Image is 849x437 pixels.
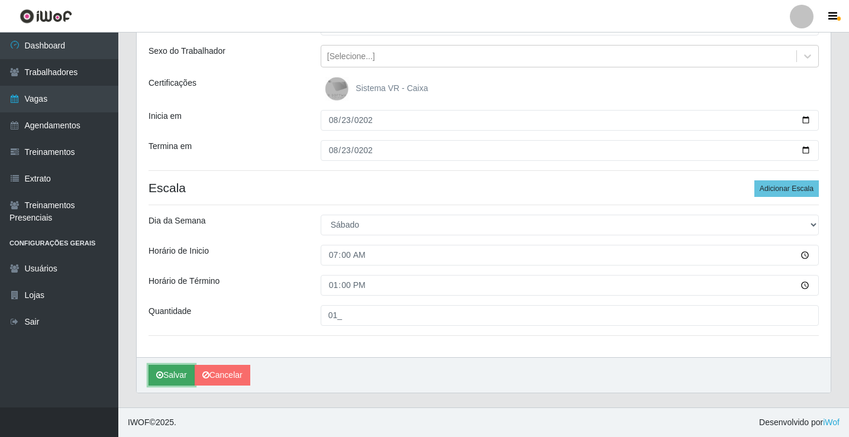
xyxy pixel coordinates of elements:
[149,77,196,89] label: Certificações
[327,50,375,63] div: [Selecione...]
[321,140,819,161] input: 00/00/0000
[195,365,250,386] a: Cancelar
[149,45,225,57] label: Sexo do Trabalhador
[149,215,206,227] label: Dia da Semana
[149,180,819,195] h4: Escala
[149,140,192,153] label: Termina em
[149,305,191,318] label: Quantidade
[823,417,840,427] a: iWof
[149,365,195,386] button: Salvar
[149,275,219,287] label: Horário de Término
[321,245,819,266] input: 00:00
[128,417,150,427] span: IWOF
[20,9,72,24] img: CoreUI Logo
[149,110,182,122] label: Inicia em
[321,110,819,131] input: 00/00/0000
[321,305,819,326] input: Informe a quantidade...
[149,245,209,257] label: Horário de Inicio
[128,416,176,429] span: © 2025 .
[356,83,428,93] span: Sistema VR - Caixa
[759,416,840,429] span: Desenvolvido por
[754,180,819,197] button: Adicionar Escala
[321,275,819,296] input: 00:00
[325,77,353,101] img: Sistema VR - Caixa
